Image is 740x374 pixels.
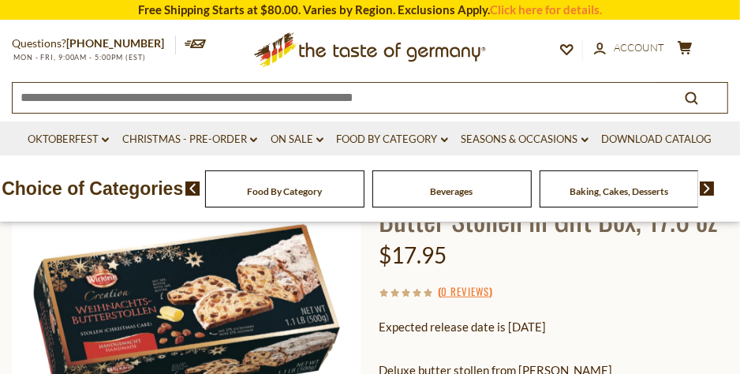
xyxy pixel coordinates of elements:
[185,181,200,196] img: previous arrow
[614,41,664,54] span: Account
[431,185,473,197] a: Beverages
[66,36,164,50] a: [PHONE_NUMBER]
[28,131,109,148] a: Oktoberfest
[594,39,664,57] a: Account
[12,53,146,62] span: MON - FRI, 9:00AM - 5:00PM (EST)
[271,131,323,148] a: On Sale
[379,166,728,237] h1: Wicklein Nurnberger Deluxe Butter Stollen in Gift Box, 17.6 oz
[438,283,492,299] span: ( )
[602,131,712,148] a: Download Catalog
[490,2,602,17] a: Click here for details.
[247,185,322,197] a: Food By Category
[462,131,589,148] a: Seasons & Occasions
[379,317,728,337] p: Expected release date is [DATE]
[12,34,176,54] p: Questions?
[441,283,489,301] a: 0 Reviews
[570,185,668,197] a: Baking, Cakes, Desserts
[122,131,257,148] a: Christmas - PRE-ORDER
[700,181,715,196] img: next arrow
[379,241,447,268] span: $17.95
[337,131,448,148] a: Food By Category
